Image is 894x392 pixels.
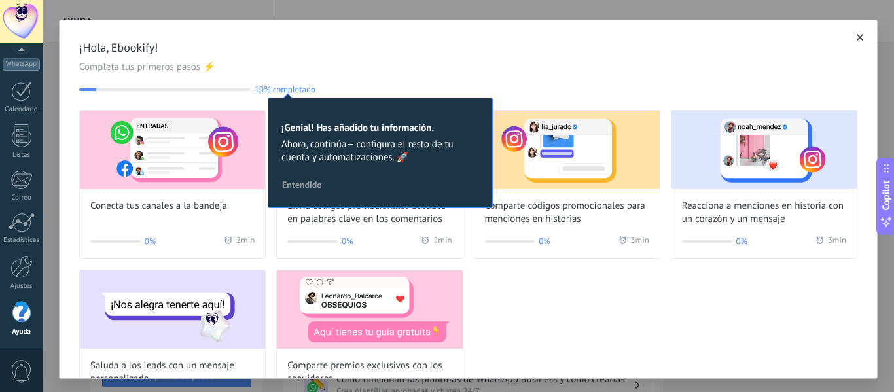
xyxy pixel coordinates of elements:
[287,359,452,385] span: Comparte premios exclusivos con los seguidores
[631,235,649,248] span: 3 min
[342,235,353,248] span: 0%
[3,105,41,114] div: Calendario
[236,235,255,248] span: 2 min
[474,111,660,189] img: Share promo codes for story mentions
[80,111,265,189] img: Connect your channels to the inbox
[433,235,452,248] span: 5 min
[80,270,265,349] img: Greet leads with a custom message (Wizard onboarding modal)
[880,180,893,210] span: Copilot
[90,200,227,213] span: Conecta tus canales a la bandeja
[671,111,857,189] img: React to story mentions with a heart and personalized message
[3,328,41,336] div: Ayuda
[90,359,255,385] span: Saluda a los leads con un mensaje personalizado
[282,180,322,189] span: Entendido
[736,235,747,248] span: 0%
[255,84,315,94] span: 10% completado
[79,61,857,74] span: Completa tus primeros pasos ⚡
[3,151,41,160] div: Listas
[682,200,846,226] span: Reacciona a menciones en historia con un corazón y un mensaje
[3,282,41,291] div: Ajustes
[3,236,41,245] div: Estadísticas
[276,175,328,194] button: Entendido
[281,138,479,164] span: Ahora, continúa— configura el resto de tu cuenta y automatizaciones. 🚀
[485,200,649,226] span: Comparte códigos promocionales para menciones en historias
[79,40,857,56] span: ¡Hola, Ebookify!
[287,200,452,226] span: Envía códigos promocionales basados en palabras clave en los comentarios
[828,235,846,248] span: 3 min
[3,194,41,202] div: Correo
[145,235,156,248] span: 0%
[277,270,462,349] img: Share exclusive rewards with followers
[3,58,40,71] div: WhatsApp
[539,235,550,248] span: 0%
[281,122,479,134] h2: ¡Genial! Has añadido tu información.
